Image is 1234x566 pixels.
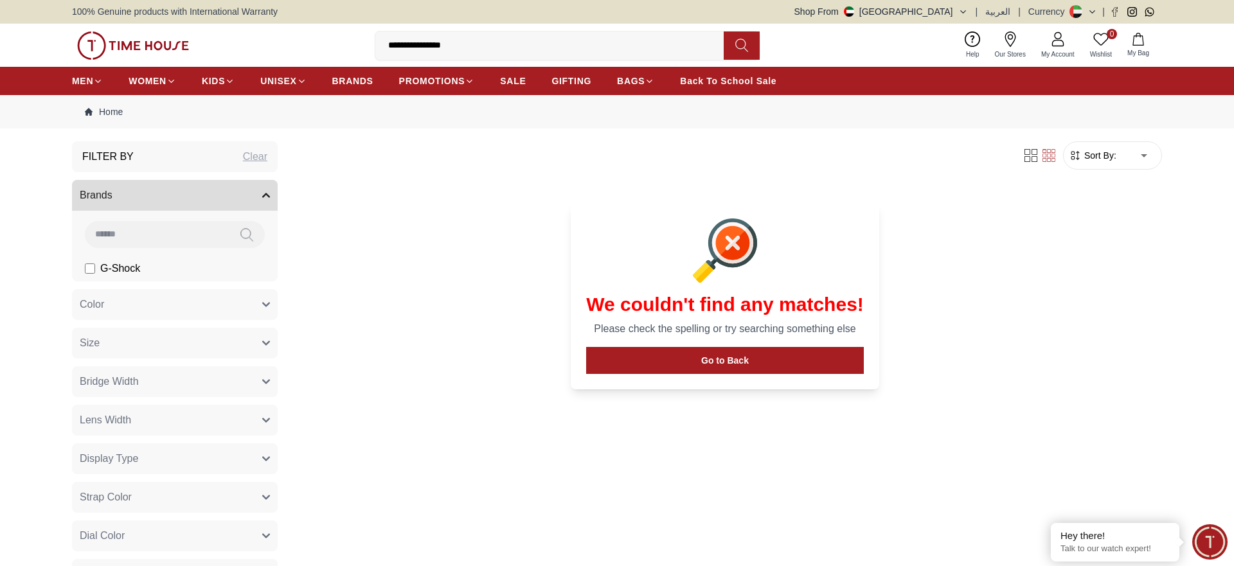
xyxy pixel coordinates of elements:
[1145,7,1154,17] a: Whatsapp
[958,29,987,62] a: Help
[1082,29,1120,62] a: 0Wishlist
[100,261,140,276] span: G-Shock
[617,75,645,87] span: BAGS
[1127,7,1137,17] a: Instagram
[1028,5,1070,18] div: Currency
[80,490,132,505] span: Strap Color
[844,6,854,17] img: United Arab Emirates
[72,405,278,436] button: Lens Width
[332,69,373,93] a: BRANDS
[1069,149,1116,162] button: Sort By:
[260,69,306,93] a: UNISEX
[1018,5,1021,18] span: |
[72,520,278,551] button: Dial Color
[1192,524,1228,560] div: Chat Widget
[72,289,278,320] button: Color
[72,328,278,358] button: Size
[72,482,278,513] button: Strap Color
[80,297,104,312] span: Color
[80,528,125,544] span: Dial Color
[1122,48,1154,58] span: My Bag
[551,75,591,87] span: GIFTING
[1110,7,1120,17] a: Facebook
[85,105,123,118] a: Home
[680,69,776,93] a: Back To School Sale
[80,374,139,389] span: Bridge Width
[794,5,968,18] button: Shop From[GEOGRAPHIC_DATA]
[1107,29,1117,39] span: 0
[72,443,278,474] button: Display Type
[976,5,978,18] span: |
[985,5,1010,18] button: العربية
[72,95,1162,128] nav: Breadcrumb
[80,451,138,466] span: Display Type
[586,347,864,374] button: Go to Back
[680,75,776,87] span: Back To School Sale
[82,149,134,164] h3: Filter By
[399,69,475,93] a: PROMOTIONS
[77,31,189,60] img: ...
[500,69,526,93] a: SALE
[1036,49,1080,59] span: My Account
[1060,529,1170,542] div: Hey there!
[1102,5,1105,18] span: |
[129,69,176,93] a: WOMEN
[72,75,93,87] span: MEN
[72,366,278,397] button: Bridge Width
[243,149,267,164] div: Clear
[586,293,864,316] h1: We couldn't find any matches!
[586,321,864,337] p: Please check the spelling or try searching something else
[80,412,131,428] span: Lens Width
[72,5,278,18] span: 100% Genuine products with International Warranty
[551,69,591,93] a: GIFTING
[202,69,235,93] a: KIDS
[332,75,373,87] span: BRANDS
[617,69,654,93] a: BAGS
[80,335,100,351] span: Size
[500,75,526,87] span: SALE
[85,263,95,274] input: G-Shock
[202,75,225,87] span: KIDS
[1120,30,1157,60] button: My Bag
[72,69,103,93] a: MEN
[961,49,985,59] span: Help
[80,188,112,203] span: Brands
[129,75,166,87] span: WOMEN
[990,49,1031,59] span: Our Stores
[1082,149,1116,162] span: Sort By:
[987,29,1033,62] a: Our Stores
[399,75,465,87] span: PROMOTIONS
[260,75,296,87] span: UNISEX
[1060,544,1170,554] p: Talk to our watch expert!
[72,180,278,211] button: Brands
[1085,49,1117,59] span: Wishlist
